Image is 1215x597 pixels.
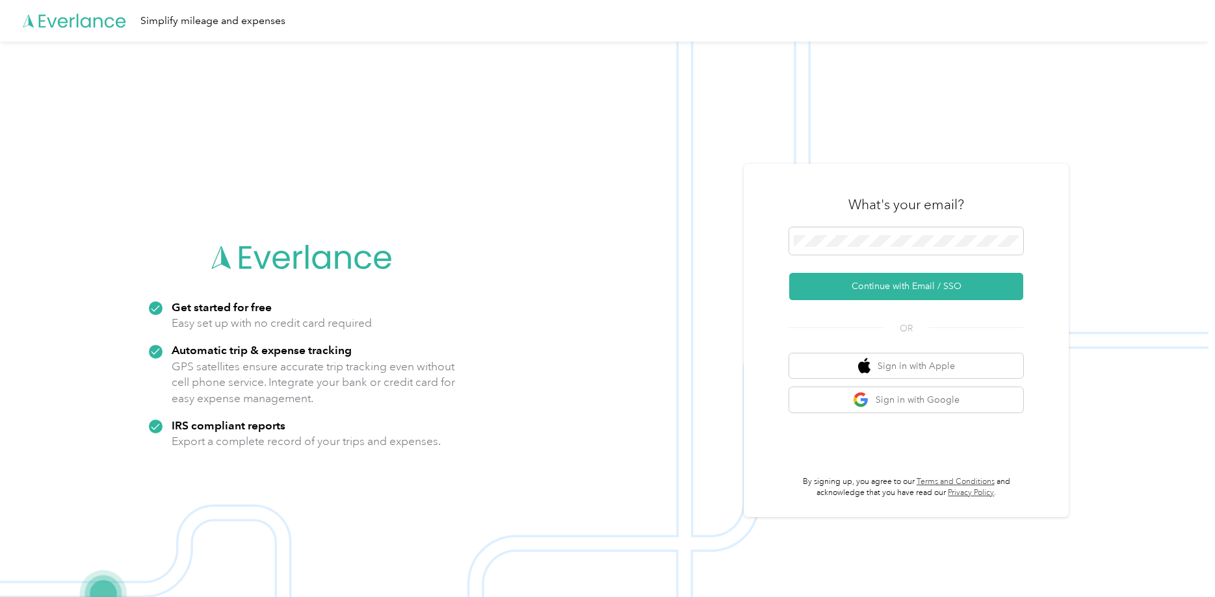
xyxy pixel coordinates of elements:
a: Privacy Policy [948,488,994,498]
strong: Get started for free [172,300,272,314]
button: google logoSign in with Google [789,387,1023,413]
strong: IRS compliant reports [172,418,285,432]
p: By signing up, you agree to our and acknowledge that you have read our . [789,476,1023,499]
button: apple logoSign in with Apple [789,353,1023,379]
h3: What's your email? [848,196,964,214]
span: OR [883,322,929,335]
button: Continue with Email / SSO [789,273,1023,300]
strong: Automatic trip & expense tracking [172,343,352,357]
p: Export a complete record of your trips and expenses. [172,433,441,450]
div: Simplify mileage and expenses [140,13,285,29]
img: google logo [853,392,869,408]
img: apple logo [858,358,871,374]
a: Terms and Conditions [917,477,995,487]
p: Easy set up with no credit card required [172,315,372,331]
p: GPS satellites ensure accurate trip tracking even without cell phone service. Integrate your bank... [172,359,456,407]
